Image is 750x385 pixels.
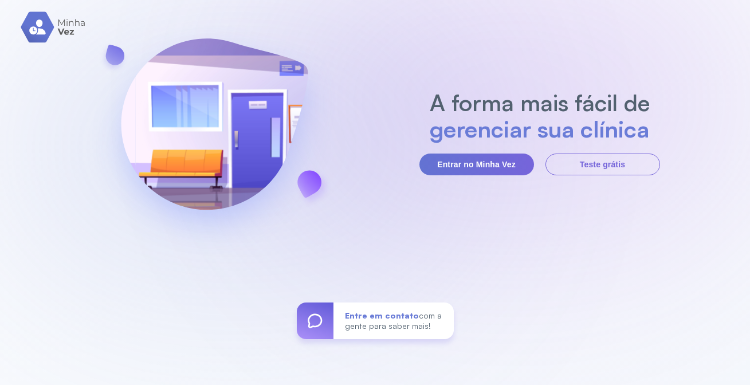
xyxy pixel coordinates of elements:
[345,311,419,320] span: Entre em contato
[333,302,454,339] div: com a gente para saber mais!
[419,154,534,175] button: Entrar no Minha Vez
[91,8,338,257] img: banner-login.svg
[423,89,655,116] h2: A forma mais fácil de
[297,302,454,339] a: Entre em contatocom a gente para saber mais!
[423,116,655,142] h2: gerenciar sua clínica
[545,154,660,175] button: Teste grátis
[21,11,87,43] img: logo.svg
